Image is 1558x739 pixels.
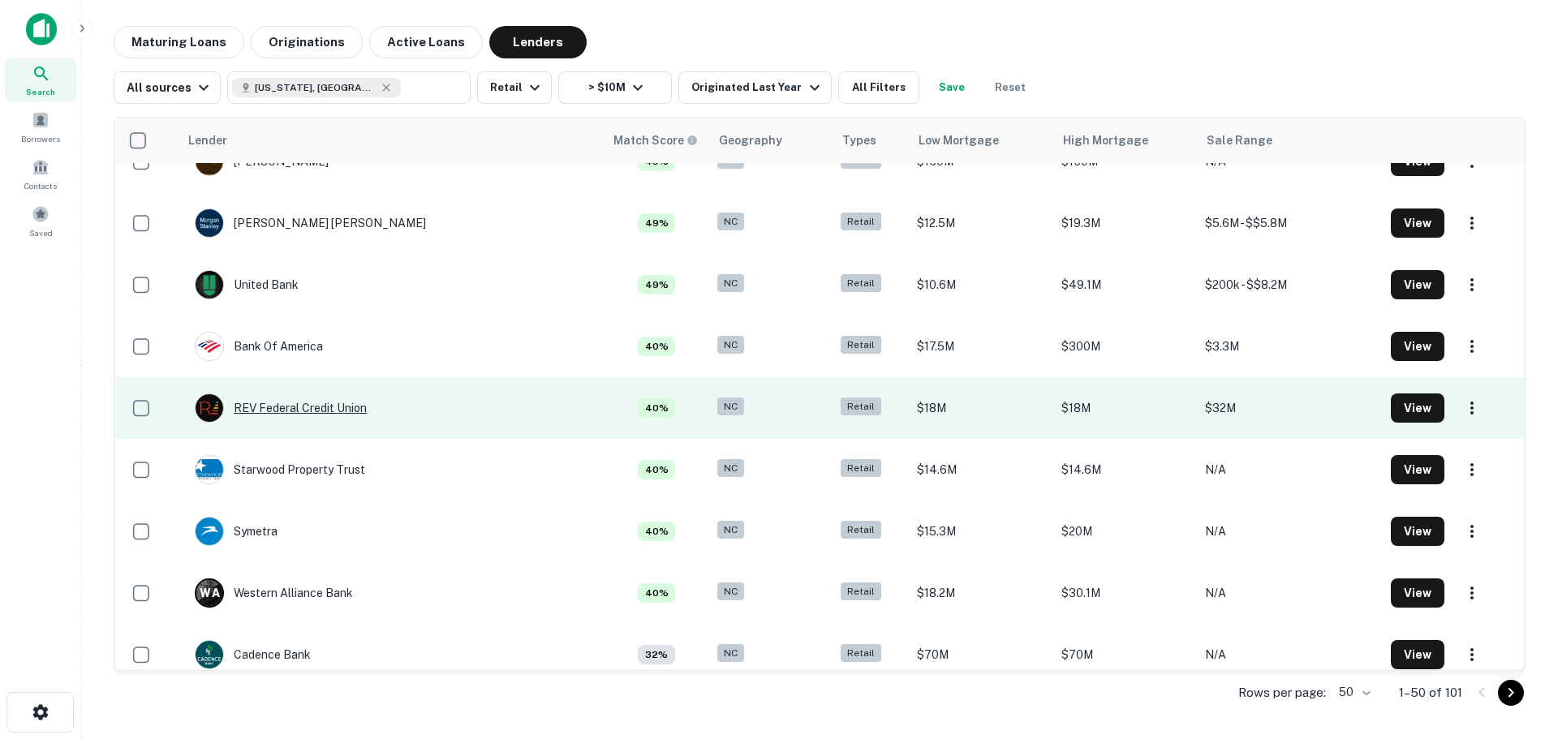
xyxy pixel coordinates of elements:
[613,131,698,149] div: Capitalize uses an advanced AI algorithm to match your search with the best lender. The match sco...
[21,132,60,145] span: Borrowers
[196,641,223,668] img: picture
[24,179,57,192] span: Contacts
[841,397,881,416] div: Retail
[179,118,604,163] th: Lender
[369,26,483,58] button: Active Loans
[841,459,881,478] div: Retail
[717,336,744,354] div: NC
[1197,439,1382,501] td: N/A
[841,336,881,354] div: Retail
[909,439,1053,501] td: $14.6M
[842,131,876,150] div: Types
[841,274,881,293] div: Retail
[909,118,1053,163] th: Low Mortgage
[717,521,744,539] div: NC
[5,105,76,148] a: Borrowers
[1063,131,1148,150] div: High Mortgage
[1238,683,1326,702] p: Rows per page:
[251,26,363,58] button: Originations
[909,501,1053,562] td: $15.3M
[638,275,675,294] div: Capitalize uses an advanced AI algorithm to match your search with the best lender. The match sco...
[638,460,675,479] div: Capitalize uses an advanced AI algorithm to match your search with the best lender. The match sco...
[919,131,999,150] div: Low Mortgage
[195,393,367,423] div: REV Federal Credit Union
[1053,377,1198,439] td: $18M
[841,582,881,601] div: Retail
[717,644,744,663] div: NC
[195,455,365,484] div: Starwood Property Trust
[26,85,55,98] span: Search
[833,118,909,163] th: Types
[196,518,223,545] img: picture
[196,271,223,299] img: picture
[717,274,744,293] div: NC
[613,131,695,149] h6: Match Score
[196,456,223,483] img: picture
[1197,562,1382,624] td: N/A
[1197,316,1382,377] td: $3.3M
[1053,624,1198,685] td: $70M
[1053,254,1198,316] td: $49.1M
[984,71,1036,104] button: Reset
[1207,131,1272,150] div: Sale Range
[717,397,744,416] div: NC
[1391,455,1444,484] button: View
[489,26,587,58] button: Lenders
[127,78,213,97] div: All sources
[709,118,833,163] th: Geography
[114,71,221,104] button: All sources
[1053,118,1198,163] th: High Mortgage
[638,645,675,664] div: Capitalize uses an advanced AI algorithm to match your search with the best lender. The match sco...
[638,398,675,418] div: Capitalize uses an advanced AI algorithm to match your search with the best lender. The match sco...
[195,208,426,238] div: [PERSON_NAME] [PERSON_NAME]
[1391,640,1444,669] button: View
[638,213,675,233] div: Capitalize uses an advanced AI algorithm to match your search with the best lender. The match sco...
[1498,680,1524,706] button: Go to next page
[196,209,223,237] img: picture
[1053,316,1198,377] td: $300M
[1391,517,1444,546] button: View
[638,583,675,603] div: Capitalize uses an advanced AI algorithm to match your search with the best lender. The match sco...
[5,152,76,195] a: Contacts
[638,522,675,541] div: Capitalize uses an advanced AI algorithm to match your search with the best lender. The match sco...
[926,71,978,104] button: Save your search to get updates of matches that match your search criteria.
[1053,192,1198,254] td: $19.3M
[1197,118,1382,163] th: Sale Range
[196,333,223,360] img: picture
[5,58,76,101] div: Search
[1391,208,1444,238] button: View
[1477,609,1558,687] iframe: Chat Widget
[638,337,675,356] div: Capitalize uses an advanced AI algorithm to match your search with the best lender. The match sco...
[558,71,672,104] button: > $10M
[1197,501,1382,562] td: N/A
[838,71,919,104] button: All Filters
[29,226,53,239] span: Saved
[255,80,377,95] span: [US_STATE], [GEOGRAPHIC_DATA]
[1391,393,1444,423] button: View
[195,332,323,361] div: Bank Of America
[195,270,299,299] div: United Bank
[1197,192,1382,254] td: $5.6M - $$5.8M
[691,78,824,97] div: Originated Last Year
[1399,683,1462,702] p: 1–50 of 101
[717,213,744,231] div: NC
[841,521,881,539] div: Retail
[717,582,744,601] div: NC
[196,394,223,422] img: picture
[909,316,1053,377] td: $17.5M
[1391,270,1444,299] button: View
[909,624,1053,685] td: $70M
[717,459,744,478] div: NC
[5,199,76,243] a: Saved
[195,578,353,608] div: Western Alliance Bank
[841,213,881,231] div: Retail
[1053,501,1198,562] td: $20M
[188,131,227,150] div: Lender
[195,640,311,669] div: Cadence Bank
[26,13,57,45] img: capitalize-icon.png
[114,26,244,58] button: Maturing Loans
